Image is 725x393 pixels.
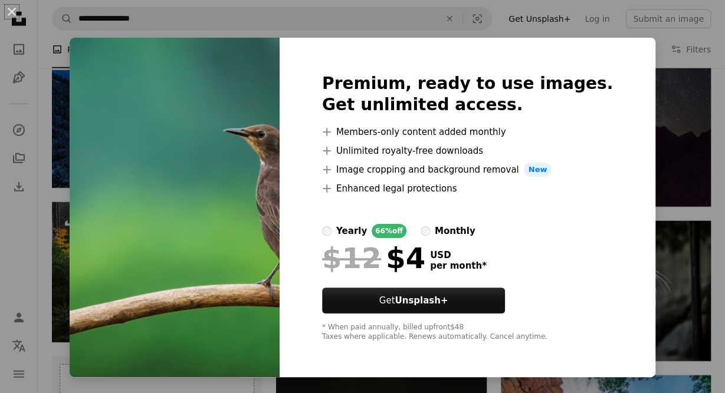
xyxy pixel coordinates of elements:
[524,163,552,177] span: New
[322,288,505,313] button: GetUnsplash+
[70,38,280,377] img: premium_photo-1675847898284-02bfe3c723d3
[435,224,475,238] div: monthly
[322,243,425,273] div: $4
[322,144,613,158] li: Unlimited royalty-free downloads
[322,125,613,139] li: Members-only content added monthly
[430,260,487,271] span: per month *
[395,295,448,306] strong: Unsplash+
[372,224,406,238] div: 66% off
[322,226,332,236] input: yearly66%off
[430,250,487,260] span: USD
[322,181,613,196] li: Enhanced legal protections
[322,323,613,342] div: * When paid annually, billed upfront $48 Taxes where applicable. Renews automatically. Cancel any...
[322,243,381,273] span: $12
[336,224,367,238] div: yearly
[322,163,613,177] li: Image cropping and background removal
[421,226,430,236] input: monthly
[322,73,613,115] h2: Premium, ready to use images. Get unlimited access.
